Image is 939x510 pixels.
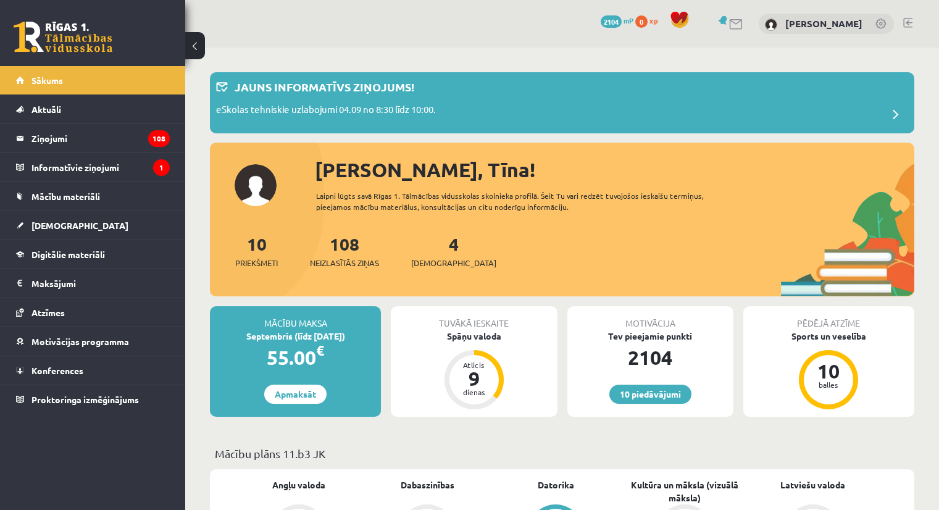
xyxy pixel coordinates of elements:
[316,341,324,359] span: €
[810,361,847,381] div: 10
[31,220,128,231] span: [DEMOGRAPHIC_DATA]
[16,95,170,123] a: Aktuāli
[31,124,170,153] legend: Ziņojumi
[16,385,170,414] a: Proktoringa izmēģinājums
[635,15,664,25] a: 0 xp
[391,306,557,330] div: Tuvākā ieskaite
[235,233,278,269] a: 10Priekšmeti
[456,361,493,369] div: Atlicis
[391,330,557,411] a: Spāņu valoda Atlicis 9 dienas
[456,369,493,388] div: 9
[780,479,845,491] a: Latviešu valoda
[16,240,170,269] a: Digitālie materiāli
[16,327,170,356] a: Motivācijas programma
[609,385,691,404] a: 10 piedāvājumi
[16,269,170,298] a: Maksājumi
[567,343,733,372] div: 2104
[411,233,496,269] a: 4[DEMOGRAPHIC_DATA]
[31,307,65,318] span: Atzīmes
[601,15,622,28] span: 2104
[16,182,170,211] a: Mācību materiāli
[16,211,170,240] a: [DEMOGRAPHIC_DATA]
[601,15,633,25] a: 2104 mP
[785,17,862,30] a: [PERSON_NAME]
[31,269,170,298] legend: Maksājumi
[456,388,493,396] div: dienas
[16,124,170,153] a: Ziņojumi108
[16,356,170,385] a: Konferences
[743,306,914,330] div: Pēdējā atzīme
[310,257,379,269] span: Neizlasītās ziņas
[16,153,170,182] a: Informatīvie ziņojumi1
[210,343,381,372] div: 55.00
[765,19,777,31] img: Tīna Treija
[401,479,454,491] a: Dabaszinības
[31,365,83,376] span: Konferences
[235,78,414,95] p: Jauns informatīvs ziņojums!
[31,336,129,347] span: Motivācijas programma
[215,445,909,462] p: Mācību plāns 11.b3 JK
[538,479,574,491] a: Datorika
[411,257,496,269] span: [DEMOGRAPHIC_DATA]
[743,330,914,411] a: Sports un veselība 10 balles
[31,153,170,182] legend: Informatīvie ziņojumi
[16,298,170,327] a: Atzīmes
[16,66,170,94] a: Sākums
[391,330,557,343] div: Spāņu valoda
[153,159,170,176] i: 1
[316,190,739,212] div: Laipni lūgts savā Rīgas 1. Tālmācības vidusskolas skolnieka profilā. Šeit Tu vari redzēt tuvojošo...
[31,104,61,115] span: Aktuāli
[148,130,170,147] i: 108
[810,381,847,388] div: balles
[31,75,63,86] span: Sākums
[567,306,733,330] div: Motivācija
[264,385,327,404] a: Apmaksāt
[635,15,648,28] span: 0
[31,394,139,405] span: Proktoringa izmēģinājums
[210,306,381,330] div: Mācību maksa
[14,22,112,52] a: Rīgas 1. Tālmācības vidusskola
[620,479,749,504] a: Kultūra un māksla (vizuālā māksla)
[216,78,908,127] a: Jauns informatīvs ziņojums! eSkolas tehniskie uzlabojumi 04.09 no 8:30 līdz 10:00.
[272,479,325,491] a: Angļu valoda
[31,191,100,202] span: Mācību materiāli
[624,15,633,25] span: mP
[310,233,379,269] a: 108Neizlasītās ziņas
[210,330,381,343] div: Septembris (līdz [DATE])
[216,102,436,120] p: eSkolas tehniskie uzlabojumi 04.09 no 8:30 līdz 10:00.
[743,330,914,343] div: Sports un veselība
[31,249,105,260] span: Digitālie materiāli
[235,257,278,269] span: Priekšmeti
[567,330,733,343] div: Tev pieejamie punkti
[649,15,657,25] span: xp
[315,155,914,185] div: [PERSON_NAME], Tīna!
